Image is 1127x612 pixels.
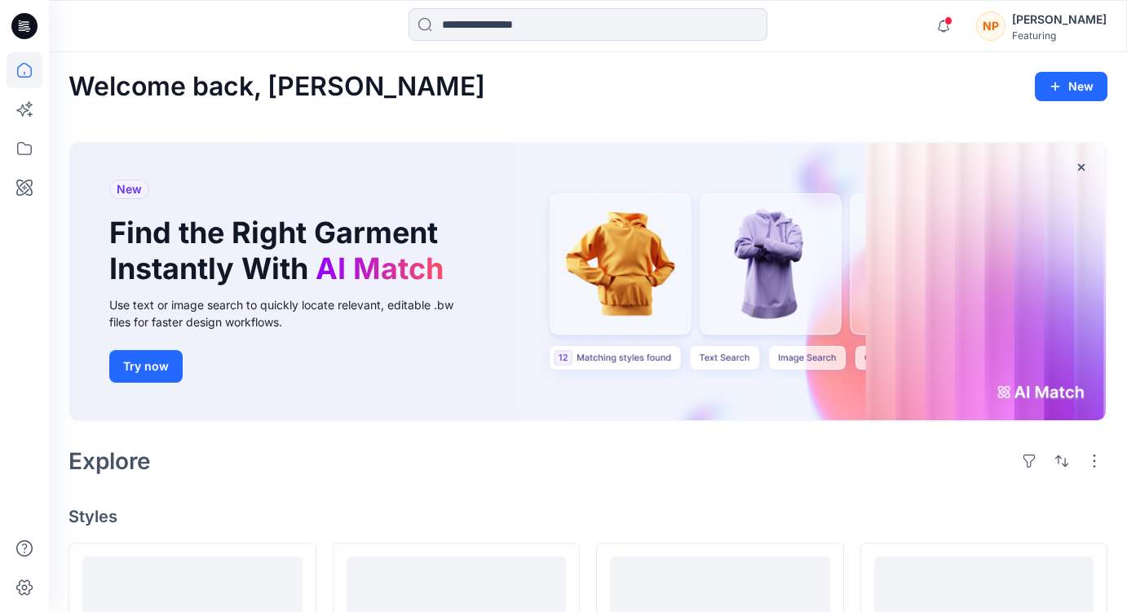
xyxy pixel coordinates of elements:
[69,507,1107,526] h4: Styles
[69,448,151,474] h2: Explore
[117,180,142,199] span: New
[109,296,476,330] div: Use text or image search to quickly locate relevant, editable .bw files for faster design workflows.
[109,350,183,383] button: Try now
[69,72,485,102] h2: Welcome back, [PERSON_NAME]
[1012,10,1107,29] div: [PERSON_NAME]
[1035,72,1107,101] button: New
[316,251,444,286] span: AI Match
[1012,29,1107,42] div: Featuring
[976,11,1005,41] div: NP
[109,215,452,286] h1: Find the Right Garment Instantly With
